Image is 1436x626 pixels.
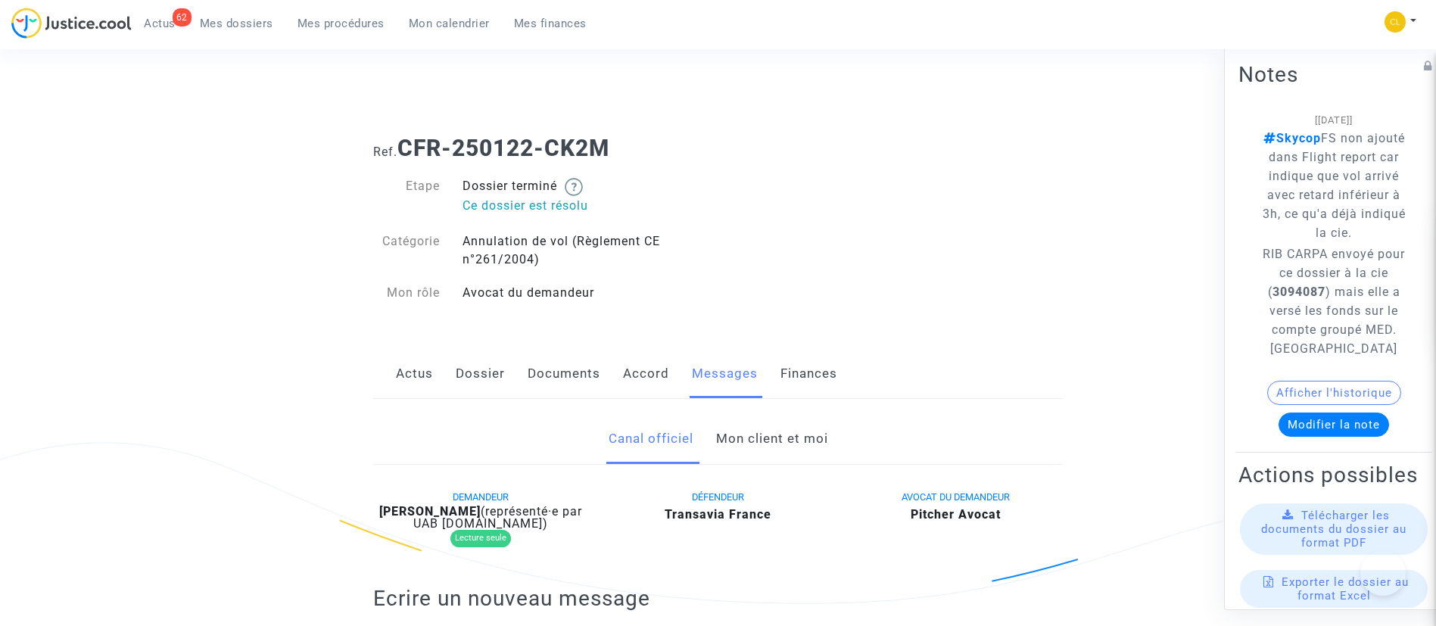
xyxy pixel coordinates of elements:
[1263,130,1406,239] span: FS non ajouté dans Flight report car indique que vol arrivé avec retard inférieur à 3h, ce qu'a d...
[902,491,1010,503] span: AVOCAT DU DEMANDEUR
[716,414,828,464] a: Mon client et moi
[144,17,176,30] span: Actus
[453,491,509,503] span: DEMANDEUR
[1238,462,1429,488] h2: Actions possibles
[463,196,707,215] p: Ce dossier est résolu
[911,507,1001,522] b: Pitcher Avocat
[609,414,693,464] a: Canal officiel
[397,135,609,161] b: CFR-250122-CK2M
[397,12,502,35] a: Mon calendrier
[409,17,490,30] span: Mon calendrier
[502,12,599,35] a: Mes finances
[1282,575,1409,603] span: Exporter le dossier au format Excel
[413,504,582,531] span: (représenté·e par UAB [DOMAIN_NAME])
[1238,61,1429,87] h2: Notes
[780,349,837,399] a: Finances
[132,12,188,35] a: 62Actus
[565,178,583,196] img: help.svg
[451,177,718,217] div: Dossier terminé
[285,12,397,35] a: Mes procédures
[450,530,511,547] div: Lecture seule
[188,12,285,35] a: Mes dossiers
[1315,114,1353,125] span: [[DATE]]
[623,349,669,399] a: Accord
[665,507,771,522] b: Transavia France
[1261,509,1406,550] span: Télécharger les documents du dossier au format PDF
[1267,381,1401,405] button: Afficher l'historique
[11,8,132,39] img: jc-logo.svg
[1279,413,1389,437] button: Modifier la note
[200,17,273,30] span: Mes dossiers
[297,17,385,30] span: Mes procédures
[451,232,718,269] div: Annulation de vol (Règlement CE n°261/2004)
[379,504,481,519] b: [PERSON_NAME]
[456,349,505,399] a: Dossier
[1261,244,1406,358] p: RIB CARPA envoyé pour ce dossier à la cie ( ) mais elle a versé les fonds sur le compte groupé ME...
[1263,130,1321,145] span: Skycop
[1385,11,1406,33] img: 6fca9af68d76bfc0a5525c74dfee314f
[692,491,744,503] span: DÉFENDEUR
[1360,550,1406,596] iframe: Help Scout Beacon - Open
[396,349,433,399] a: Actus
[528,349,600,399] a: Documents
[1272,285,1325,299] strong: 3094087
[173,8,192,26] div: 62
[373,585,1063,612] h2: Ecrire un nouveau message
[362,177,451,217] div: Etape
[362,232,451,269] div: Catégorie
[362,284,451,302] div: Mon rôle
[514,17,587,30] span: Mes finances
[451,284,718,302] div: Avocat du demandeur
[692,349,758,399] a: Messages
[373,145,397,159] span: Ref.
